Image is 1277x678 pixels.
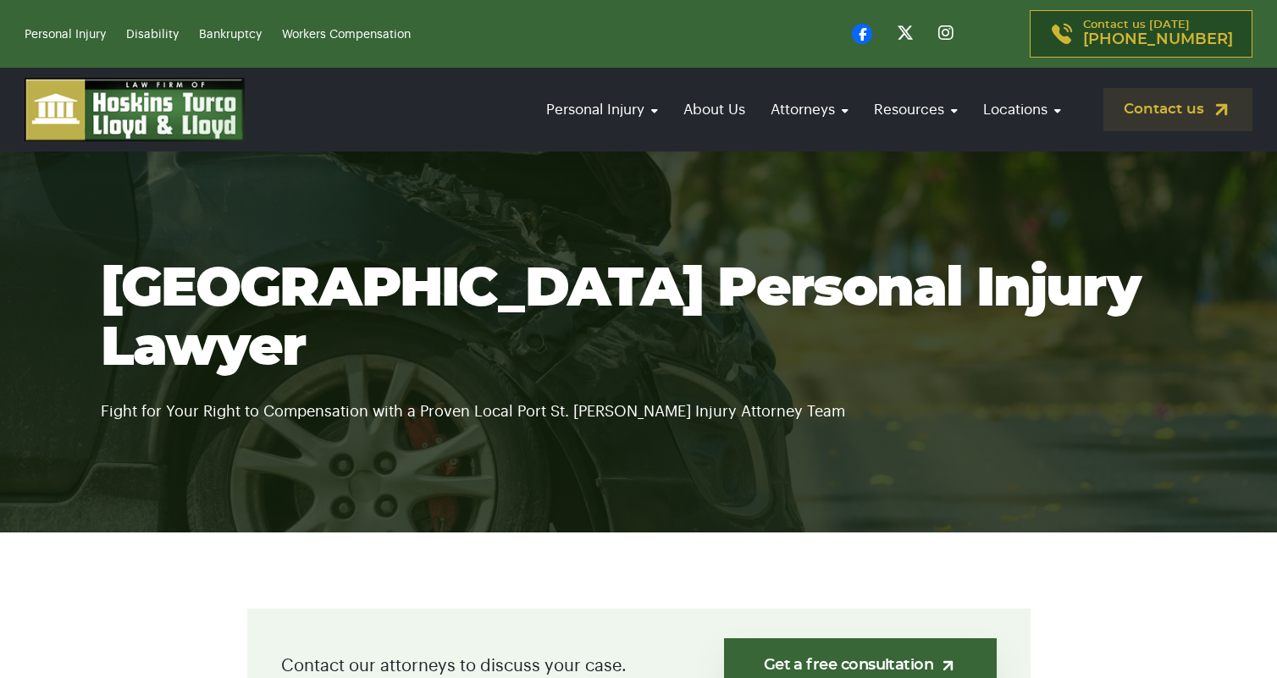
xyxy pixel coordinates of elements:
a: Contact us [DATE][PHONE_NUMBER] [1030,10,1252,58]
a: Workers Compensation [282,29,411,41]
p: Contact us [DATE] [1083,19,1233,48]
a: Personal Injury [25,29,106,41]
img: logo [25,78,245,141]
a: Attorneys [762,85,857,134]
span: [PHONE_NUMBER] [1083,31,1233,48]
a: Disability [126,29,179,41]
h1: [GEOGRAPHIC_DATA] Personal Injury Lawyer [101,260,1176,378]
p: Fight for Your Right to Compensation with a Proven Local Port St. [PERSON_NAME] Injury Attorney Team [101,378,1176,424]
a: Locations [975,85,1070,134]
a: Personal Injury [538,85,666,134]
a: About Us [675,85,754,134]
a: Contact us [1103,88,1252,131]
a: Bankruptcy [199,29,262,41]
img: arrow-up-right-light.svg [939,657,957,675]
a: Resources [865,85,966,134]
